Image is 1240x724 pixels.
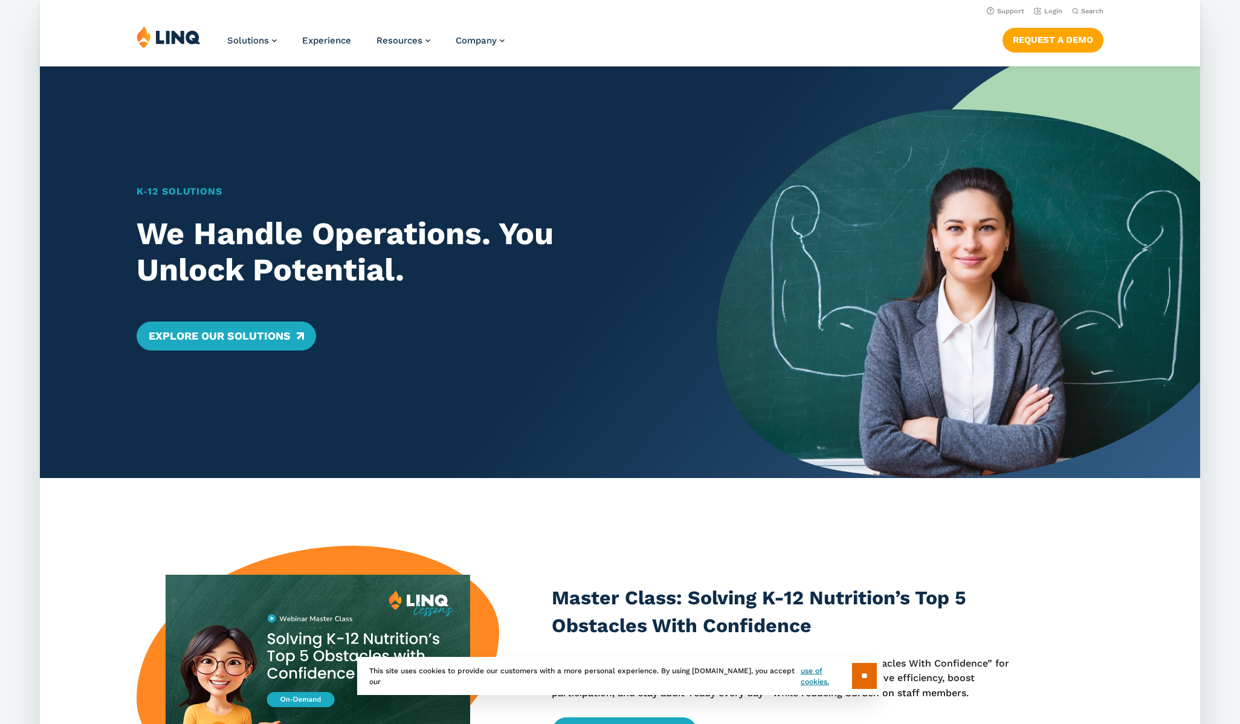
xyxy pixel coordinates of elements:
a: Explore Our Solutions [137,322,316,351]
nav: Utility Navigation [40,4,1200,17]
h2: We Handle Operations. You Unlock Potential. [137,216,670,288]
div: This site uses cookies to provide our customers with a more personal experience. By using [DOMAIN... [357,657,883,695]
img: LINQ | K‑12 Software [137,25,201,48]
span: Search [1081,7,1103,15]
a: Login [1034,7,1062,15]
a: Solutions [227,35,277,46]
p: Access our webinar “Master Class: Solving K-12 Nutrition’s Top 5 Obstacles With Confidence” for a... [552,656,1021,700]
button: Open Search Bar [1072,7,1103,16]
span: Company [456,35,497,46]
a: Resources [376,35,430,46]
nav: Button Navigation [1003,25,1103,52]
a: Support [987,7,1024,15]
h1: K‑12 Solutions [137,184,670,199]
img: Home Banner [717,66,1200,478]
nav: Primary Navigation [227,25,505,65]
a: Request a Demo [1003,28,1103,52]
a: Company [456,35,505,46]
span: Resources [376,35,422,46]
span: Solutions [227,35,269,46]
a: Experience [302,35,351,46]
a: use of cookies. [801,665,852,687]
h3: Master Class: Solving K-12 Nutrition’s Top 5 Obstacles With Confidence [552,584,1021,639]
